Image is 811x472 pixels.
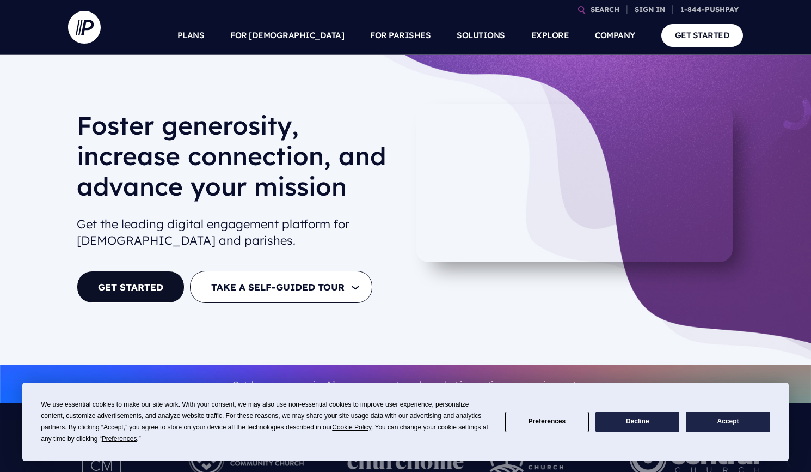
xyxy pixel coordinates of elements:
[686,412,770,433] button: Accept
[457,16,505,55] a: SOLUTIONS
[595,412,679,433] button: Decline
[332,423,371,431] span: Cookie Policy
[77,110,397,210] h1: Foster generosity, increase connection, and advance your mission
[505,412,589,433] button: Preferences
[41,399,491,445] div: We use essential cookies to make our site work. With your consent, we may also use non-essential ...
[230,16,344,55] a: FOR [DEMOGRAPHIC_DATA]
[370,16,431,55] a: FOR PARISHES
[22,383,789,461] div: Cookie Consent Prompt
[531,16,569,55] a: EXPLORE
[177,16,205,55] a: PLANS
[77,271,185,303] a: GET STARTED
[190,271,372,303] button: TAKE A SELF-GUIDED TOUR
[102,435,137,443] span: Preferences
[77,211,397,254] h2: Get the leading digital engagement platform for [DEMOGRAPHIC_DATA] and parishes.
[421,379,579,390] a: see what innovations are coming next.
[77,372,734,397] p: Catch up on our major AI announcements and
[595,16,635,55] a: COMPANY
[661,24,744,46] a: GET STARTED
